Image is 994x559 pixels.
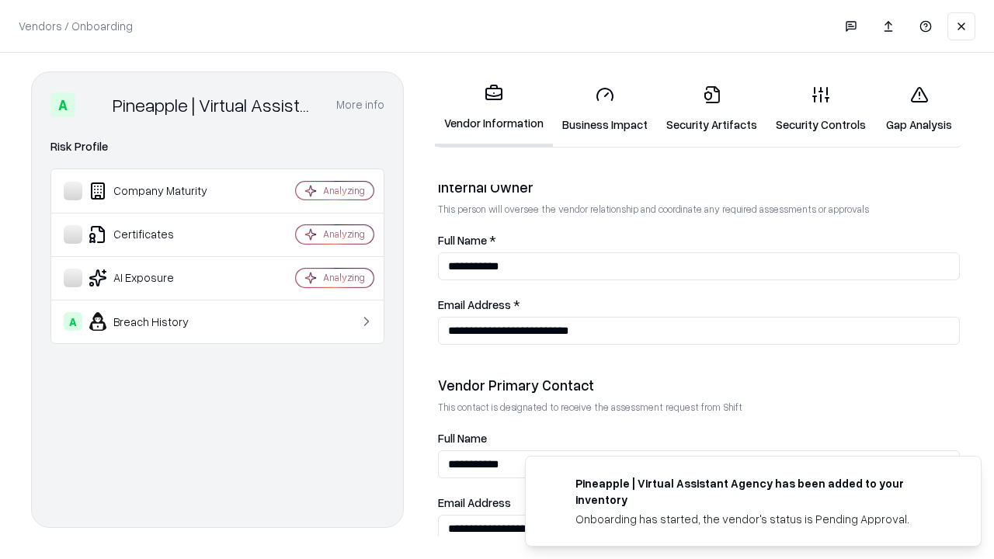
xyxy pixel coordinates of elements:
a: Security Controls [766,73,875,145]
a: Security Artifacts [657,73,766,145]
div: A [64,312,82,331]
div: Certificates [64,225,249,244]
div: AI Exposure [64,269,249,287]
div: Analyzing [323,271,365,284]
p: This person will oversee the vendor relationship and coordinate any required assessments or appro... [438,203,960,216]
div: A [50,92,75,117]
label: Email Address [438,497,960,509]
a: Gap Analysis [875,73,963,145]
a: Business Impact [553,73,657,145]
img: Pineapple | Virtual Assistant Agency [82,92,106,117]
div: Analyzing [323,227,365,241]
label: Full Name * [438,234,960,246]
label: Email Address * [438,299,960,311]
a: Vendor Information [435,71,553,147]
div: Breach History [64,312,249,331]
label: Full Name [438,432,960,444]
p: This contact is designated to receive the assessment request from Shift [438,401,960,414]
div: Company Maturity [64,182,249,200]
p: Vendors / Onboarding [19,18,133,34]
div: Onboarding has started, the vendor's status is Pending Approval. [575,511,944,527]
div: Internal Owner [438,178,960,196]
div: Vendor Primary Contact [438,376,960,394]
div: Pineapple | Virtual Assistant Agency has been added to your inventory [575,475,944,508]
div: Analyzing [323,184,365,197]
div: Pineapple | Virtual Assistant Agency [113,92,318,117]
button: More info [336,91,384,119]
img: trypineapple.com [544,475,563,494]
div: Risk Profile [50,137,384,156]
